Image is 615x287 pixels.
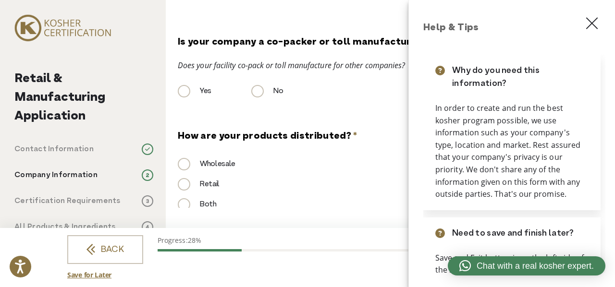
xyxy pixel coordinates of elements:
p: Certification Requirements [14,195,121,207]
a: Save for Later [67,270,111,280]
span: 2 [142,169,153,181]
p: Company Information [14,169,98,181]
p: All Products & Ingredients [14,221,116,233]
span: Chat with a real kosher expert. [477,260,594,273]
label: No [251,85,283,97]
span: 3 [142,195,153,207]
div: Does your facility co-pack or toll manufacture for other companies? [178,60,577,71]
p: Need to save and finish later? [452,227,574,240]
legend: Is your company a co-packer or toll manufacturer? [178,35,448,50]
p: Save and Exit button is on the left side of the screen. [435,252,589,276]
h3: Help & Tips [423,21,605,36]
p: In order to create and run the best kosher program possible, we use information such as your comp... [435,102,589,201]
label: Retail [178,179,220,190]
a: Chat with a real kosher expert. [448,256,605,275]
label: Yes [178,85,211,97]
a: BACK [67,235,143,264]
label: Wholesale [178,158,235,170]
h2: Retail & Manufacturing Application [14,70,153,126]
p: Why do you need this information? [452,64,589,90]
p: Progress: [158,235,457,245]
span: 4 [142,221,153,233]
span: 28% [188,236,201,245]
label: Both [178,199,217,210]
legend: How are your products distributed? [178,130,357,144]
p: Contact Information [14,143,94,155]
